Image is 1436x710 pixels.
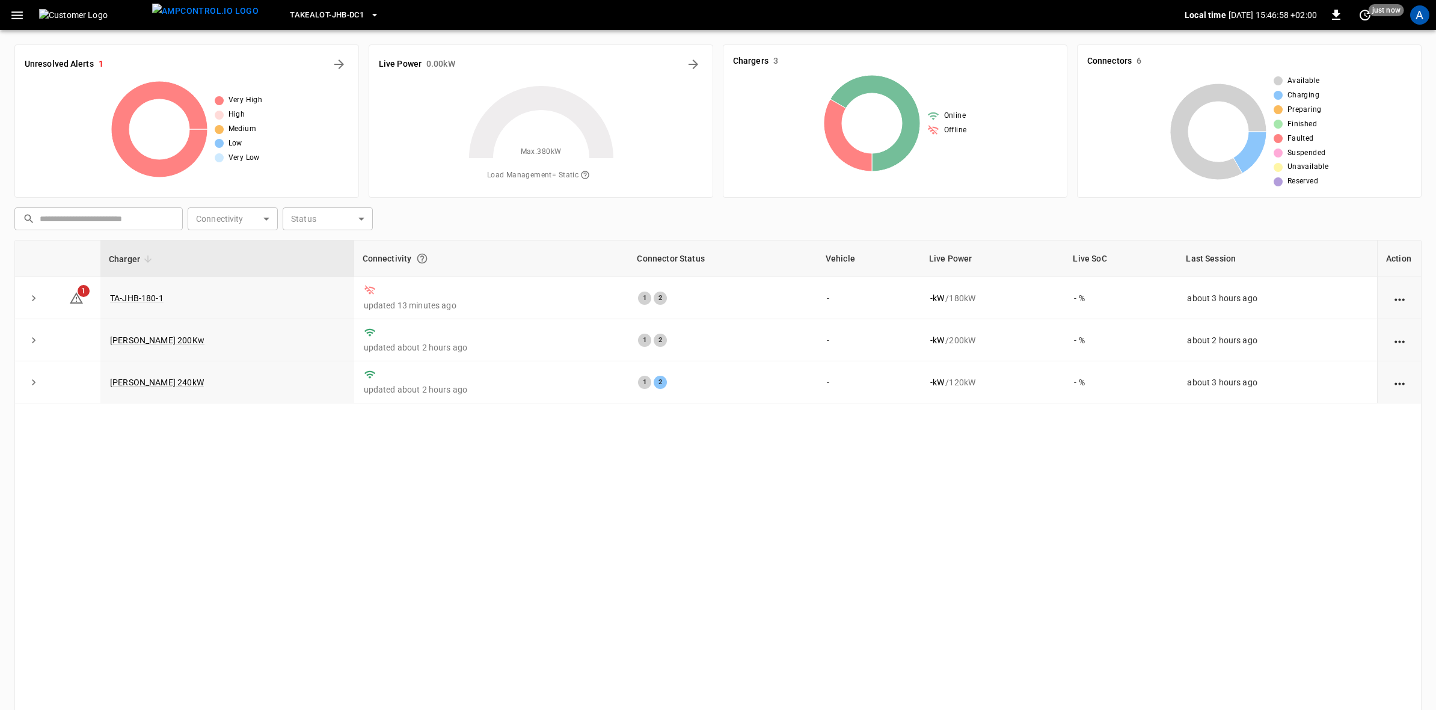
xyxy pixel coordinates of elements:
[364,384,619,396] p: updated about 2 hours ago
[638,334,651,347] div: 1
[25,58,94,71] h6: Unresolved Alerts
[921,240,1065,277] th: Live Power
[229,94,263,106] span: Very High
[78,285,90,297] span: 1
[521,146,562,158] span: Max. 380 kW
[817,277,921,319] td: -
[25,331,43,349] button: expand row
[817,240,921,277] th: Vehicle
[110,335,204,345] a: [PERSON_NAME] 200Kw
[817,361,921,403] td: -
[930,334,944,346] p: - kW
[638,376,651,389] div: 1
[654,376,667,389] div: 2
[152,4,259,19] img: ampcontrol.io logo
[773,55,778,68] h6: 3
[110,293,164,303] a: TA-JHB-180-1
[1177,240,1377,277] th: Last Session
[1369,4,1404,16] span: just now
[99,58,103,71] h6: 1
[1392,334,1407,346] div: action cell options
[1287,75,1320,87] span: Available
[1287,118,1317,130] span: Finished
[364,299,619,311] p: updated 13 minutes ago
[930,292,1055,304] div: / 180 kW
[1064,277,1177,319] td: - %
[1377,240,1421,277] th: Action
[654,292,667,305] div: 2
[330,55,349,74] button: All Alerts
[638,292,651,305] div: 1
[1287,176,1318,188] span: Reserved
[1185,9,1226,21] p: Local time
[1177,361,1377,403] td: about 3 hours ago
[229,109,245,121] span: High
[1392,292,1407,304] div: action cell options
[1287,161,1328,173] span: Unavailable
[426,58,455,71] h6: 0.00 kW
[1177,319,1377,361] td: about 2 hours ago
[1287,133,1314,145] span: Faulted
[1064,240,1177,277] th: Live SoC
[1410,5,1429,25] div: profile-icon
[25,289,43,307] button: expand row
[1392,376,1407,388] div: action cell options
[930,292,944,304] p: - kW
[944,110,966,122] span: Online
[487,165,595,186] span: Load Management = Static
[364,341,619,353] p: updated about 2 hours ago
[1287,147,1326,159] span: Suspended
[1064,319,1177,361] td: - %
[363,248,621,269] div: Connectivity
[733,55,769,68] h6: Chargers
[930,334,1055,346] div: / 200 kW
[930,376,944,388] p: - kW
[229,138,242,150] span: Low
[411,248,433,269] button: Connection between the charger and our software.
[1064,361,1177,403] td: - %
[379,58,422,71] h6: Live Power
[229,123,256,135] span: Medium
[654,334,667,347] div: 2
[944,124,967,136] span: Offline
[1355,5,1375,25] button: set refresh interval
[1177,277,1377,319] td: about 3 hours ago
[1087,55,1132,68] h6: Connectors
[1287,90,1319,102] span: Charging
[25,373,43,391] button: expand row
[69,292,84,302] a: 1
[628,240,817,277] th: Connector Status
[817,319,921,361] td: -
[930,376,1055,388] div: / 120 kW
[1287,104,1322,116] span: Preparing
[285,4,384,27] button: Takealot-JHB-DC1
[1137,55,1141,68] h6: 6
[110,378,204,387] a: [PERSON_NAME] 240kW
[575,165,595,186] button: The system is using AmpEdge-configured limits for static load managment. Depending on your config...
[229,152,260,164] span: Very Low
[684,55,703,74] button: Energy Overview
[1229,9,1317,21] p: [DATE] 15:46:58 +02:00
[109,252,156,266] span: Charger
[290,8,364,22] span: Takealot-JHB-DC1
[39,9,147,21] img: Customer Logo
